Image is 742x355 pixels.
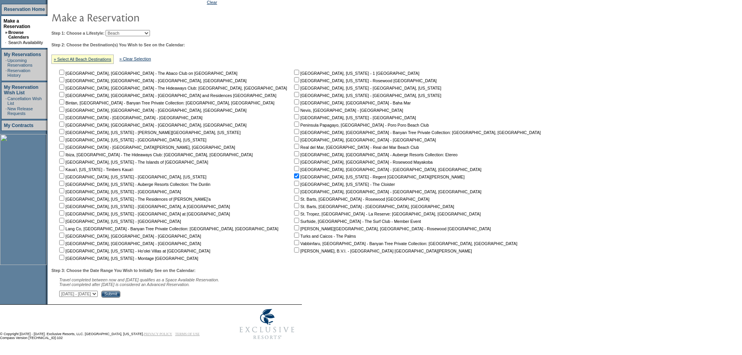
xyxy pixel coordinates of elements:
a: Make a Reservation [4,18,30,29]
nobr: Ibiza, [GEOGRAPHIC_DATA] - The Hideaways Club: [GEOGRAPHIC_DATA], [GEOGRAPHIC_DATA] [58,152,253,157]
nobr: [GEOGRAPHIC_DATA], [GEOGRAPHIC_DATA] - Auberge Resorts Collection: Etereo [293,152,458,157]
nobr: [GEOGRAPHIC_DATA] - [GEOGRAPHIC_DATA] - [GEOGRAPHIC_DATA] [58,115,203,120]
nobr: [GEOGRAPHIC_DATA], [US_STATE] - 1 [GEOGRAPHIC_DATA] [293,71,419,76]
nobr: Surfside, [GEOGRAPHIC_DATA] - The Surf Club - Member Event [293,219,421,224]
span: Travel completed between now and [DATE] qualifies as a Space Available Reservation. [59,277,219,282]
img: pgTtlMakeReservation.gif [51,9,207,25]
nobr: St. Barts, [GEOGRAPHIC_DATA] - Rosewood [GEOGRAPHIC_DATA] [293,197,429,201]
nobr: [GEOGRAPHIC_DATA], [GEOGRAPHIC_DATA] - [GEOGRAPHIC_DATA], [GEOGRAPHIC_DATA] [293,189,481,194]
nobr: [GEOGRAPHIC_DATA], [US_STATE] - [GEOGRAPHIC_DATA], [US_STATE] [293,93,441,98]
nobr: Nevis, [GEOGRAPHIC_DATA] - [GEOGRAPHIC_DATA] [293,108,403,113]
nobr: Peninsula Papagayo, [GEOGRAPHIC_DATA] - Poro Poro Beach Club [293,123,429,127]
a: Cancellation Wish List [7,96,42,106]
a: New Release Requests [7,106,33,116]
nobr: [GEOGRAPHIC_DATA], [US_STATE] - [GEOGRAPHIC_DATA], [US_STATE] [293,86,441,90]
nobr: [GEOGRAPHIC_DATA], [GEOGRAPHIC_DATA] - [GEOGRAPHIC_DATA] [58,241,201,246]
nobr: [GEOGRAPHIC_DATA], [US_STATE] - Auberge Resorts Collection: The Dunlin [58,182,210,187]
a: Reservation Home [4,7,45,12]
nobr: [GEOGRAPHIC_DATA], [GEOGRAPHIC_DATA] - Rosewood Mayakoba [293,160,433,164]
b: Step 2: Choose the Destination(s) You Wish to See on the Calendar: [51,42,185,47]
nobr: [GEOGRAPHIC_DATA], [GEOGRAPHIC_DATA] - The Hideaways Club: [GEOGRAPHIC_DATA], [GEOGRAPHIC_DATA] [58,86,287,90]
nobr: St. Barts, [GEOGRAPHIC_DATA] - [GEOGRAPHIC_DATA], [GEOGRAPHIC_DATA] [293,204,454,209]
nobr: [GEOGRAPHIC_DATA], [GEOGRAPHIC_DATA] - [GEOGRAPHIC_DATA], [GEOGRAPHIC_DATA] [58,78,247,83]
b: Step 3: Choose the Date Range You Wish to Initially See on the Calendar: [51,268,196,273]
a: PRIVACY POLICY [144,332,172,336]
nobr: [GEOGRAPHIC_DATA], [US_STATE] - [GEOGRAPHIC_DATA], A [GEOGRAPHIC_DATA] [58,204,230,209]
a: Upcoming Reservations [7,58,32,67]
a: Reservation History [7,68,30,78]
input: Submit [101,291,120,298]
td: · [5,106,7,116]
nobr: Turks and Caicos - The Palms [293,234,356,238]
a: » Clear Selection [120,57,151,61]
td: · [5,96,7,106]
a: My Reservations [4,52,41,57]
nobr: [GEOGRAPHIC_DATA], [US_STATE] - Rosewood [GEOGRAPHIC_DATA] [293,78,437,83]
a: » Select All Beach Destinations [54,57,111,62]
a: TERMS OF USE [175,332,200,336]
nobr: [GEOGRAPHIC_DATA], [GEOGRAPHIC_DATA] - [GEOGRAPHIC_DATA], [GEOGRAPHIC_DATA] [58,108,247,113]
nobr: [GEOGRAPHIC_DATA] - [GEOGRAPHIC_DATA][PERSON_NAME], [GEOGRAPHIC_DATA] [58,145,235,150]
nobr: [GEOGRAPHIC_DATA], [US_STATE] - [PERSON_NAME][GEOGRAPHIC_DATA], [US_STATE] [58,130,241,135]
nobr: [GEOGRAPHIC_DATA], [US_STATE] - [GEOGRAPHIC_DATA], [US_STATE] [58,138,206,142]
nobr: Lang Co, [GEOGRAPHIC_DATA] - Banyan Tree Private Collection: [GEOGRAPHIC_DATA], [GEOGRAPHIC_DATA] [58,226,278,231]
a: Search Availability [8,40,43,45]
td: · [5,40,7,45]
nobr: Bintan, [GEOGRAPHIC_DATA] - Banyan Tree Private Collection: [GEOGRAPHIC_DATA], [GEOGRAPHIC_DATA] [58,101,275,105]
a: My Contracts [4,123,33,128]
nobr: [GEOGRAPHIC_DATA], [GEOGRAPHIC_DATA] - [GEOGRAPHIC_DATA] and Residences [GEOGRAPHIC_DATA] [58,93,276,98]
nobr: [GEOGRAPHIC_DATA], [US_STATE] - Montage [GEOGRAPHIC_DATA] [58,256,198,261]
b: » [5,30,7,35]
a: My Reservation Wish List [4,85,39,95]
nobr: [PERSON_NAME][GEOGRAPHIC_DATA], [GEOGRAPHIC_DATA] - Rosewood [GEOGRAPHIC_DATA] [293,226,491,231]
a: Browse Calendars [8,30,29,39]
nobr: [GEOGRAPHIC_DATA], [GEOGRAPHIC_DATA] - Baha Mar [293,101,411,105]
nobr: [GEOGRAPHIC_DATA], [GEOGRAPHIC_DATA] - [GEOGRAPHIC_DATA] [293,138,436,142]
nobr: [GEOGRAPHIC_DATA], [GEOGRAPHIC_DATA] - The Abaco Club on [GEOGRAPHIC_DATA] [58,71,238,76]
nobr: Vabbinfaru, [GEOGRAPHIC_DATA] - Banyan Tree Private Collection: [GEOGRAPHIC_DATA], [GEOGRAPHIC_DATA] [293,241,517,246]
nobr: Kaua'i, [US_STATE] - Timbers Kaua'i [58,167,133,172]
img: Exclusive Resorts [232,305,302,344]
nobr: [GEOGRAPHIC_DATA], [US_STATE] - The Islands of [GEOGRAPHIC_DATA] [58,160,208,164]
nobr: [GEOGRAPHIC_DATA], [GEOGRAPHIC_DATA] - Banyan Tree Private Collection: [GEOGRAPHIC_DATA], [GEOGRA... [293,130,541,135]
nobr: [GEOGRAPHIC_DATA], [US_STATE] - [GEOGRAPHIC_DATA] [293,115,416,120]
nobr: St. Tropez, [GEOGRAPHIC_DATA] - La Reserve: [GEOGRAPHIC_DATA], [GEOGRAPHIC_DATA] [293,212,481,216]
nobr: [GEOGRAPHIC_DATA], [US_STATE] - [GEOGRAPHIC_DATA] at [GEOGRAPHIC_DATA] [58,212,230,216]
nobr: [PERSON_NAME], B.V.I. - [GEOGRAPHIC_DATA] [GEOGRAPHIC_DATA][PERSON_NAME] [293,249,472,253]
nobr: [GEOGRAPHIC_DATA], [GEOGRAPHIC_DATA] - [GEOGRAPHIC_DATA], [GEOGRAPHIC_DATA] [58,123,247,127]
nobr: Travel completed after [DATE] is considered an Advanced Reservation. [59,282,190,287]
nobr: [GEOGRAPHIC_DATA], [US_STATE] - [GEOGRAPHIC_DATA], [US_STATE] [58,175,206,179]
b: Step 1: Choose a Lifestyle: [51,31,104,35]
nobr: [GEOGRAPHIC_DATA], [US_STATE] - Regent [GEOGRAPHIC_DATA][PERSON_NAME] [293,175,465,179]
td: · [5,58,7,67]
nobr: [GEOGRAPHIC_DATA], [US_STATE] - Ho'olei Villas at [GEOGRAPHIC_DATA] [58,249,210,253]
nobr: [GEOGRAPHIC_DATA], [US_STATE] - [GEOGRAPHIC_DATA] [58,189,181,194]
nobr: [GEOGRAPHIC_DATA], [GEOGRAPHIC_DATA] - [GEOGRAPHIC_DATA], [GEOGRAPHIC_DATA] [293,167,481,172]
nobr: [GEOGRAPHIC_DATA], [GEOGRAPHIC_DATA] - [GEOGRAPHIC_DATA] [58,234,201,238]
nobr: [GEOGRAPHIC_DATA], [US_STATE] - [GEOGRAPHIC_DATA] [58,219,181,224]
td: · [5,68,7,78]
nobr: [GEOGRAPHIC_DATA], [US_STATE] - The Cloister [293,182,395,187]
nobr: [GEOGRAPHIC_DATA], [US_STATE] - The Residences of [PERSON_NAME]'a [58,197,211,201]
nobr: Real del Mar, [GEOGRAPHIC_DATA] - Real del Mar Beach Club [293,145,419,150]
